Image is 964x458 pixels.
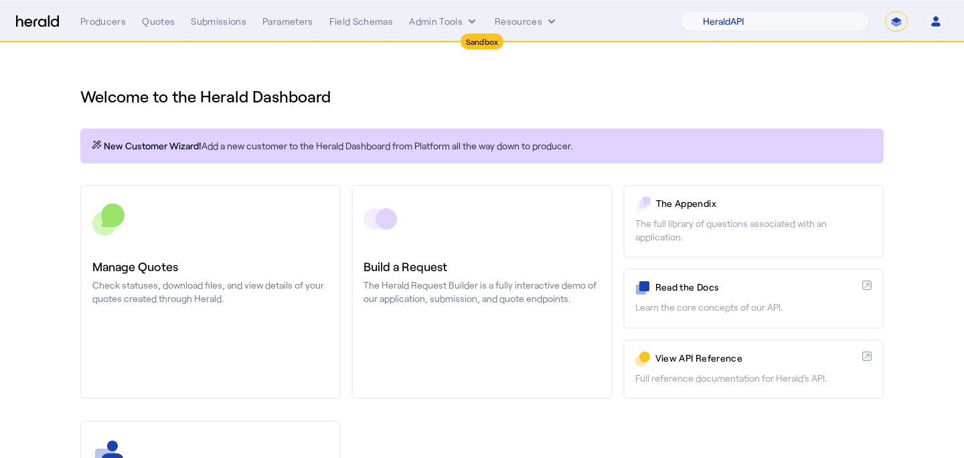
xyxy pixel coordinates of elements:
[623,269,884,328] a: Read the DocsLearn the core concepts of our API.
[364,257,600,276] h3: Build a Request
[80,185,341,399] a: Manage QuotesCheck statuses, download files, and view details of your quotes created through Herald.
[329,15,394,28] div: Field Schemas
[92,279,329,305] p: Check statuses, download files, and view details of your quotes created through Herald.
[623,185,884,258] a: The AppendixThe full library of questions associated with an application.
[635,217,872,244] p: The full library of questions associated with an application.
[623,339,884,399] a: View API ReferenceFull reference documentation for Herald's API.
[655,281,857,294] p: Read the Docs
[635,301,872,314] p: Learn the core concepts of our API.
[495,15,558,28] button: Resources dropdown menu
[351,185,612,399] a: Build a RequestThe Herald Request Builder is a fully interactive demo of our application, submiss...
[92,257,329,276] h3: Manage Quotes
[461,33,504,50] div: Sandbox
[409,15,479,28] button: internal dropdown menu
[656,197,872,210] p: The Appendix
[364,279,600,305] p: The Herald Request Builder is a fully interactive demo of our application, submission, and quote ...
[80,15,126,28] div: Producers
[80,86,884,107] h1: Welcome to the Herald Dashboard
[655,352,857,365] p: View API Reference
[104,139,202,153] span: New Customer Wizard!
[191,15,246,28] div: Submissions
[262,15,313,28] div: Parameters
[142,15,175,28] div: Quotes
[635,372,872,385] p: Full reference documentation for Herald's API.
[91,139,873,153] p: Add a new customer to the Herald Dashboard from Platform all the way down to producer.
[16,15,59,28] img: Herald Logo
